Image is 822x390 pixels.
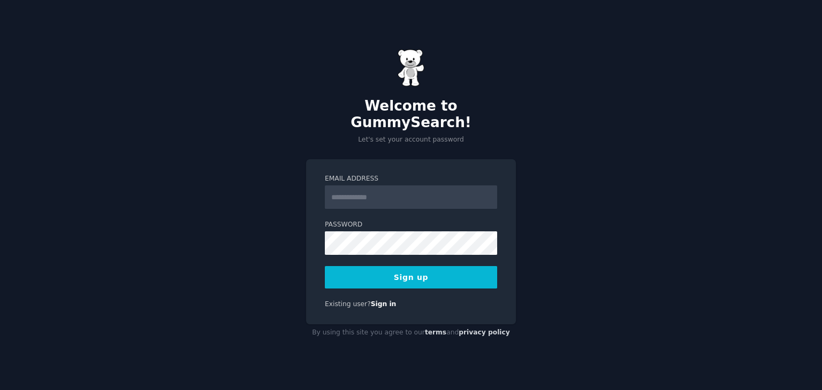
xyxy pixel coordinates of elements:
a: terms [425,329,446,336]
label: Password [325,220,497,230]
a: Sign in [371,300,397,308]
p: Let's set your account password [306,135,516,145]
label: Email Address [325,174,497,184]
h2: Welcome to GummySearch! [306,98,516,131]
button: Sign up [325,266,497,288]
a: privacy policy [459,329,510,336]
img: Gummy Bear [398,49,424,87]
span: Existing user? [325,300,371,308]
div: By using this site you agree to our and [306,324,516,341]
